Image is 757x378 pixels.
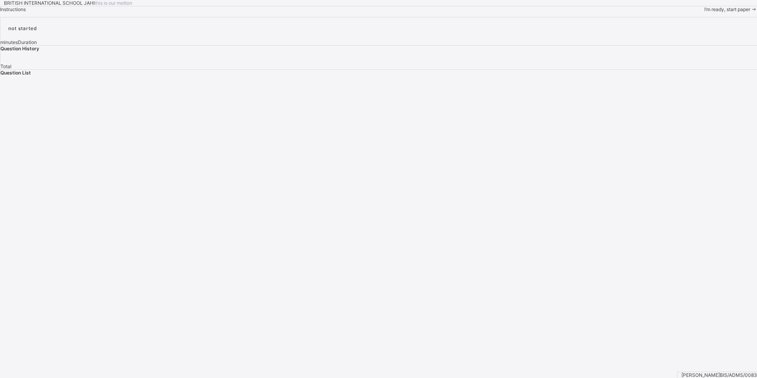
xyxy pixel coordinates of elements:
[0,63,11,69] span: Total
[0,39,18,45] span: minutes
[720,372,757,378] span: BIS/ADMS/0083
[18,39,37,45] span: Duration
[681,372,720,378] span: [PERSON_NAME]
[0,70,31,76] span: Question List
[8,25,37,31] span: not started
[704,6,750,12] span: I’m ready, start paper
[0,46,39,52] span: Question History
